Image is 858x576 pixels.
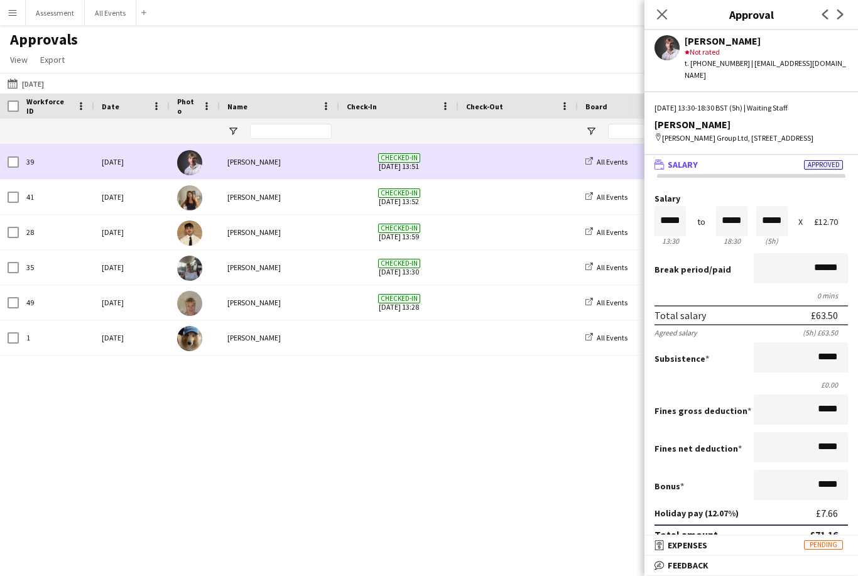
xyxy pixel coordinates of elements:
[585,157,627,166] a: All Events
[597,157,627,166] span: All Events
[5,76,46,91] button: [DATE]
[804,540,843,550] span: Pending
[814,217,848,227] div: £12.70
[654,102,848,114] div: [DATE] 13:30-18:30 BST (5h) | Waiting Staff
[347,215,451,249] span: [DATE] 13:59
[654,309,706,322] div: Total salary
[697,217,705,227] div: to
[177,150,202,175] img: Robert Usher
[40,54,65,65] span: Export
[347,285,451,320] span: [DATE] 13:28
[644,536,858,555] mat-expansion-panel-header: ExpensesPending
[644,6,858,23] h3: Approval
[19,144,94,179] div: 39
[803,328,848,337] div: (5h) £63.50
[585,227,627,237] a: All Events
[227,126,239,137] button: Open Filter Menu
[19,320,94,355] div: 1
[220,180,339,214] div: [PERSON_NAME]
[585,126,597,137] button: Open Filter Menu
[220,215,339,249] div: [PERSON_NAME]
[378,294,420,303] span: Checked-in
[654,194,848,204] label: Salary
[585,263,627,272] a: All Events
[597,298,627,307] span: All Events
[347,144,451,179] span: [DATE] 13:51
[378,259,420,268] span: Checked-in
[220,144,339,179] div: [PERSON_NAME]
[347,250,451,285] span: [DATE] 13:30
[644,155,858,174] mat-expansion-panel-header: SalaryApproved
[644,556,858,575] mat-expansion-panel-header: Feedback
[668,560,709,571] span: Feedback
[26,97,72,116] span: Workforce ID
[668,159,698,170] span: Salary
[654,236,686,246] div: 13:30
[94,180,170,214] div: [DATE]
[35,52,70,68] a: Export
[378,224,420,233] span: Checked-in
[177,291,202,316] img: Alexander Jones
[597,192,627,202] span: All Events
[177,97,197,116] span: Photo
[220,320,339,355] div: [PERSON_NAME]
[102,102,119,111] span: Date
[177,256,202,281] img: Christina Clinch
[716,236,747,246] div: 18:30
[19,180,94,214] div: 41
[585,298,627,307] a: All Events
[347,180,451,214] span: [DATE] 13:52
[220,250,339,285] div: [PERSON_NAME]
[654,328,697,337] div: Agreed salary
[811,309,838,322] div: £63.50
[654,119,848,130] div: [PERSON_NAME]
[654,528,718,541] div: Total amount
[685,58,848,80] div: t. [PHONE_NUMBER] | [EMAIL_ADDRESS][DOMAIN_NAME]
[94,285,170,320] div: [DATE]
[654,133,848,144] div: [PERSON_NAME] Group Ltd, [STREET_ADDRESS]
[5,52,33,68] a: View
[654,353,709,364] label: Subsistence
[19,285,94,320] div: 49
[94,144,170,179] div: [DATE]
[654,508,739,519] label: Holiday pay (12.07%)
[654,443,742,454] label: Fines net deduction
[585,333,627,342] a: All Events
[654,481,684,492] label: Bonus
[685,46,848,58] div: Not rated
[816,508,848,519] div: £7.66
[85,1,136,25] button: All Events
[177,326,202,351] img: Kee Wong
[19,250,94,285] div: 35
[798,217,803,227] div: X
[654,405,751,416] label: Fines gross deduction
[19,215,94,249] div: 28
[94,320,170,355] div: [DATE]
[466,102,503,111] span: Check-Out
[654,264,731,275] label: /paid
[177,220,202,246] img: George Long
[654,291,848,300] div: 0 mins
[250,124,332,139] input: Name Filter Input
[585,102,607,111] span: Board
[804,160,843,170] span: Approved
[94,250,170,285] div: [DATE]
[654,264,709,275] span: Break period
[810,528,838,541] div: £71.16
[597,263,627,272] span: All Events
[597,333,627,342] span: All Events
[26,1,85,25] button: Assessment
[597,227,627,237] span: All Events
[94,215,170,249] div: [DATE]
[585,192,627,202] a: All Events
[608,124,696,139] input: Board Filter Input
[756,236,788,246] div: 5h
[668,540,707,551] span: Expenses
[220,285,339,320] div: [PERSON_NAME]
[177,185,202,210] img: Jenny Dedman
[347,102,377,111] span: Check-In
[378,188,420,198] span: Checked-in
[378,153,420,163] span: Checked-in
[685,35,848,46] div: [PERSON_NAME]
[10,54,28,65] span: View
